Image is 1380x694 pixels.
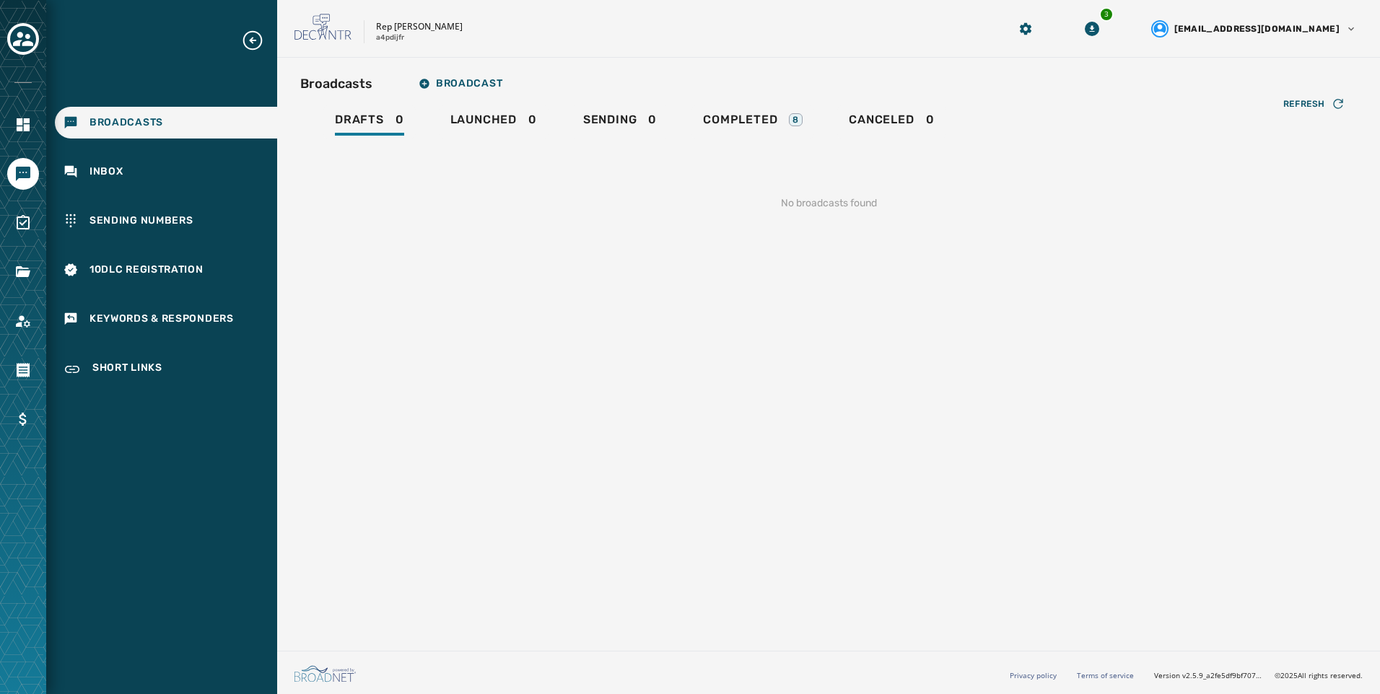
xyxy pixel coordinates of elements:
[849,113,914,127] span: Canceled
[1077,670,1134,680] a: Terms of service
[55,254,277,286] a: Navigate to 10DLC Registration
[376,21,463,32] p: Rep [PERSON_NAME]
[7,403,39,435] a: Navigate to Billing
[7,256,39,288] a: Navigate to Files
[89,115,163,130] span: Broadcasts
[572,105,668,139] a: Sending0
[89,214,193,228] span: Sending Numbers
[1010,670,1057,680] a: Privacy policy
[583,113,637,127] span: Sending
[837,105,946,139] a: Canceled0
[1154,670,1263,681] span: Version
[55,205,277,237] a: Navigate to Sending Numbers
[419,78,502,89] span: Broadcast
[89,312,234,326] span: Keywords & Responders
[323,105,416,139] a: Drafts0
[55,303,277,335] a: Navigate to Keywords & Responders
[1182,670,1263,681] span: v2.5.9_a2fe5df9bf7071e1522954d516a80c78c649093f
[92,361,162,378] span: Short Links
[583,113,657,136] div: 0
[1099,7,1114,22] div: 3
[703,113,777,127] span: Completed
[376,32,404,43] p: a4pdijfr
[300,74,372,94] h2: Broadcasts
[450,113,517,127] span: Launched
[241,29,276,52] button: Expand sub nav menu
[89,164,123,179] span: Inbox
[89,263,204,277] span: 10DLC Registration
[1283,98,1325,110] span: Refresh
[1079,16,1105,42] button: Download Menu
[691,105,814,139] a: Completed8
[7,109,39,141] a: Navigate to Home
[55,156,277,188] a: Navigate to Inbox
[300,173,1357,234] div: No broadcasts found
[7,354,39,386] a: Navigate to Orders
[450,113,537,136] div: 0
[55,107,277,139] a: Navigate to Broadcasts
[7,305,39,337] a: Navigate to Account
[1272,92,1357,115] button: Refresh
[7,158,39,190] a: Navigate to Messaging
[335,113,384,127] span: Drafts
[849,113,934,136] div: 0
[1145,14,1363,43] button: User settings
[1174,23,1340,35] span: [EMAIL_ADDRESS][DOMAIN_NAME]
[1275,670,1363,680] span: © 2025 All rights reserved.
[439,105,549,139] a: Launched0
[335,113,404,136] div: 0
[7,207,39,239] a: Navigate to Surveys
[407,69,514,98] button: Broadcast
[7,23,39,55] button: Toggle account select drawer
[789,113,803,126] div: 8
[55,352,277,387] a: Navigate to Short Links
[1013,16,1039,42] button: Manage global settings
